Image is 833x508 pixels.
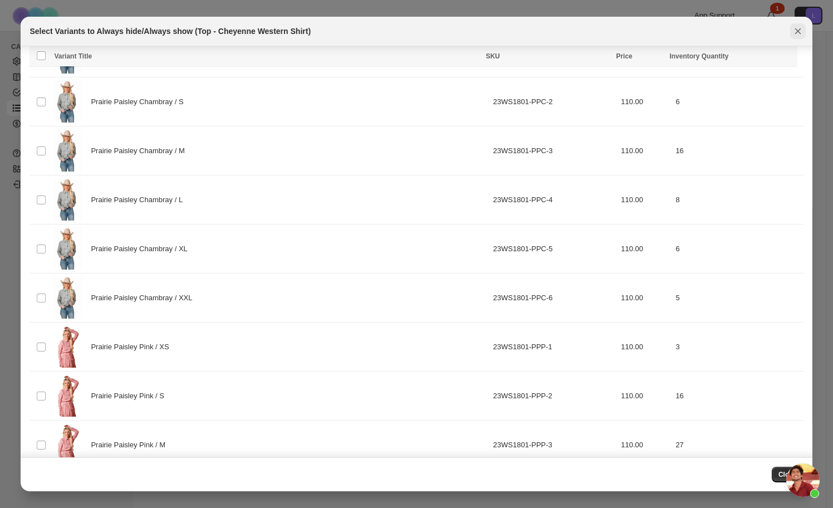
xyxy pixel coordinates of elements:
[30,26,311,37] h2: Select Variants to Always hide/Always show (Top - Cheyenne Western Shirt)
[490,323,618,372] td: 23WS1801-PPP-1
[669,52,728,60] span: Inventory Quantity
[490,372,618,421] td: 23WS1801-PPP-2
[672,323,803,372] td: 3
[490,126,618,175] td: 23WS1801-PPC-3
[672,421,803,470] td: 27
[54,326,82,368] img: top-012025-2j-01.jpg
[618,372,672,421] td: 110.00
[790,23,806,39] button: Close
[490,273,618,323] td: 23WS1801-PPC-6
[91,194,188,206] span: Prairie Paisley Chambray / L
[672,126,803,175] td: 16
[490,224,618,273] td: 23WS1801-PPC-5
[54,81,82,123] img: top-012025-2f-01.jpg
[490,175,618,224] td: 23WS1801-PPC-4
[786,463,820,497] div: Open chat
[672,175,803,224] td: 8
[54,179,82,221] img: top-012025-2f-01.jpg
[616,52,632,60] span: Price
[672,372,803,421] td: 16
[672,224,803,273] td: 6
[54,424,82,466] img: top-012025-2j-01.jpg
[54,130,82,172] img: top-012025-2f-01.jpg
[91,145,190,157] span: Prairie Paisley Chambray / M
[618,224,672,273] td: 110.00
[618,77,672,126] td: 110.00
[618,175,672,224] td: 110.00
[91,439,171,451] span: Prairie Paisley Pink / M
[91,341,175,353] span: Prairie Paisley Pink / XS
[91,292,198,304] span: Prairie Paisley Chambray / XXL
[91,390,170,402] span: Prairie Paisley Pink / S
[672,77,803,126] td: 6
[618,273,672,323] td: 110.00
[91,243,193,255] span: Prairie Paisley Chambray / XL
[486,52,499,60] span: SKU
[54,52,92,60] span: Variant Title
[672,273,803,323] td: 5
[54,375,82,417] img: top-012025-2j-01.jpg
[772,467,803,482] button: Close
[778,470,797,479] span: Close
[618,323,672,372] td: 110.00
[54,277,82,319] img: top-012025-2f-01.jpg
[54,228,82,270] img: top-012025-2f-01.jpg
[91,96,189,108] span: Prairie Paisley Chambray / S
[490,421,618,470] td: 23WS1801-PPP-3
[490,77,618,126] td: 23WS1801-PPC-2
[618,126,672,175] td: 110.00
[618,421,672,470] td: 110.00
